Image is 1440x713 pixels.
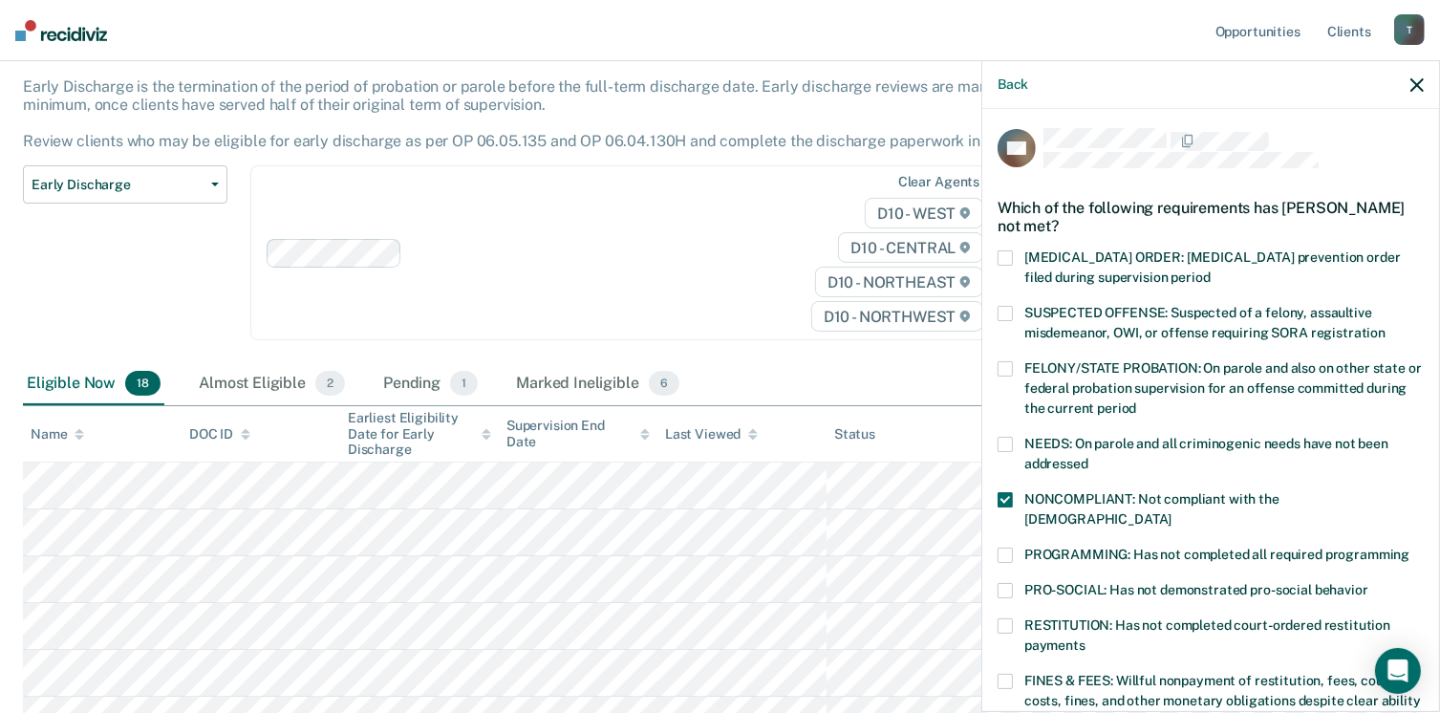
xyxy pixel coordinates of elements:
[450,371,478,396] span: 1
[1394,14,1425,45] div: T
[512,363,683,405] div: Marked Ineligible
[195,363,349,405] div: Almost Eligible
[1024,547,1409,562] span: PROGRAMMING: Has not completed all required programming
[665,426,758,443] div: Last Viewed
[1024,249,1401,285] span: [MEDICAL_DATA] ORDER: [MEDICAL_DATA] prevention order filed during supervision period
[815,267,983,297] span: D10 - NORTHEAST
[379,363,482,405] div: Pending
[1024,360,1422,416] span: FELONY/STATE PROBATION: On parole and also on other state or federal probation supervision for an...
[506,418,650,450] div: Supervision End Date
[23,363,164,405] div: Eligible Now
[998,184,1424,250] div: Which of the following requirements has [PERSON_NAME] not met?
[1024,436,1388,471] span: NEEDS: On parole and all criminogenic needs have not been addressed
[31,426,84,443] div: Name
[865,198,983,228] span: D10 - WEST
[315,371,345,396] span: 2
[348,410,491,458] div: Earliest Eligibility Date for Early Discharge
[898,174,979,190] div: Clear agents
[1024,582,1368,597] span: PRO-SOCIAL: Has not demonstrated pro-social behavior
[23,77,1050,151] p: Early Discharge is the termination of the period of probation or parole before the full-term disc...
[838,232,983,263] span: D10 - CENTRAL
[834,426,875,443] div: Status
[32,177,204,193] span: Early Discharge
[189,426,250,443] div: DOC ID
[1024,617,1390,653] span: RESTITUTION: Has not completed court-ordered restitution payments
[1024,491,1279,527] span: NONCOMPLIANT: Not compliant with the [DEMOGRAPHIC_DATA]
[1375,648,1421,694] div: Open Intercom Messenger
[998,76,1028,93] button: Back
[1024,305,1386,340] span: SUSPECTED OFFENSE: Suspected of a felony, assaultive misdemeanor, OWI, or offense requiring SORA ...
[649,371,679,396] span: 6
[125,371,161,396] span: 18
[15,20,107,41] img: Recidiviz
[811,301,983,332] span: D10 - NORTHWEST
